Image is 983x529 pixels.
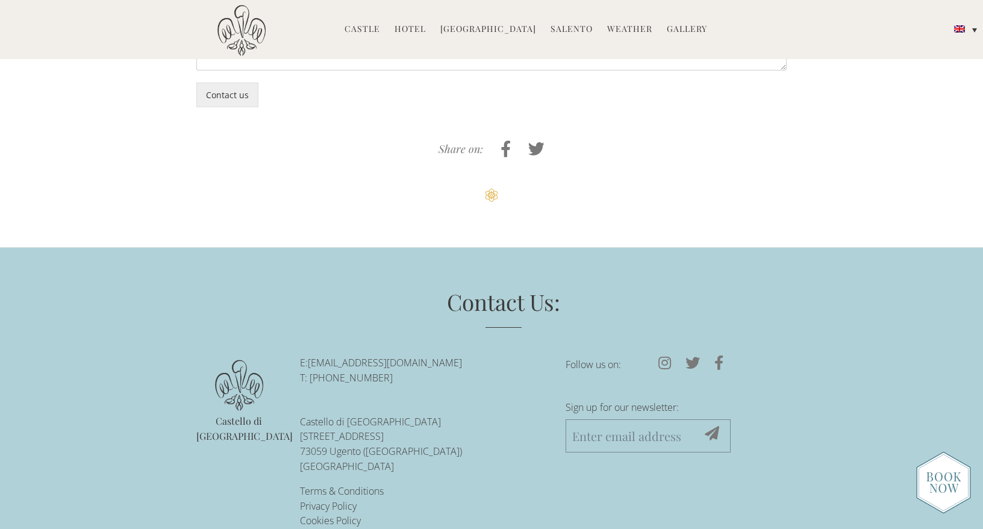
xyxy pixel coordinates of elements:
h4: Share on: [438,143,483,155]
img: Castello di Ugento [217,5,266,56]
a: Gallery [667,23,707,37]
a: Salento [551,23,593,37]
p: Castello di [GEOGRAPHIC_DATA] [196,414,282,444]
a: Hotel [395,23,426,37]
label: Sign up for our newsletter: [566,398,731,419]
input: Enter email address [566,419,731,452]
a: Castle [345,23,380,37]
p: E: T: [PHONE_NUMBER] [300,355,548,386]
img: logo.png [215,360,263,411]
a: [EMAIL_ADDRESS][DOMAIN_NAME] [308,356,462,369]
button: Contact us [196,83,258,107]
a: Terms & Conditions [300,484,384,498]
img: English [954,25,965,33]
a: Privacy Policy [300,499,357,513]
p: Follow us on: [566,355,731,374]
img: new-booknow.png [916,451,971,514]
a: Cookies Policy [300,514,361,527]
a: Weather [607,23,652,37]
h3: Contact Us: [229,286,778,328]
a: [GEOGRAPHIC_DATA] [440,23,536,37]
p: Castello di [GEOGRAPHIC_DATA] [STREET_ADDRESS] 73059 Ugento ([GEOGRAPHIC_DATA]) [GEOGRAPHIC_DATA] [300,415,548,474]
